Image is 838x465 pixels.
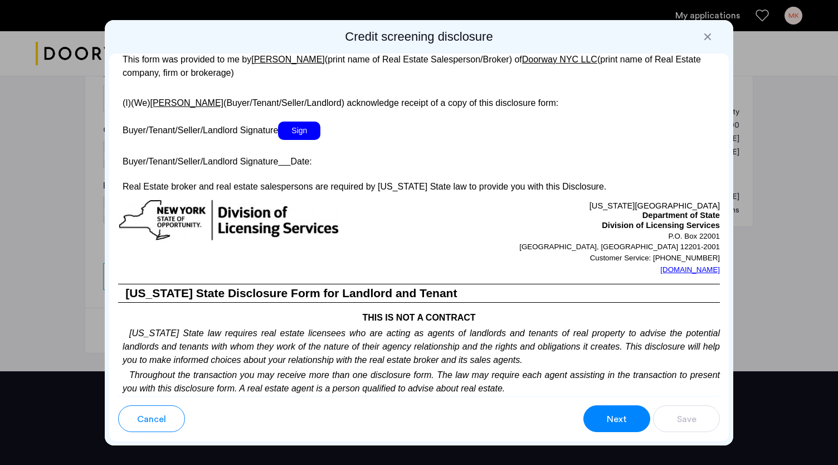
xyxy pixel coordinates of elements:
p: This form was provided to me by (print name of Real Estate Salesperson/Broker) of (print name of ... [118,53,720,80]
p: [US_STATE] State law requires real estate licensees who are acting as agents of landlords and ten... [118,324,720,367]
button: button [653,405,720,432]
p: (I)(We) (Buyer/Tenant/Seller/Landlord) acknowledge receipt of a copy of this disclosure form: [118,91,720,110]
p: Buyer/Tenant/Seller/Landlord Signature Date: [118,152,720,168]
h3: [US_STATE] State Disclosure Form for Landlord and Tenant [118,284,720,303]
p: Department of State [419,211,720,221]
a: [DOMAIN_NAME] [660,264,720,275]
p: [US_STATE][GEOGRAPHIC_DATA] [419,199,720,211]
span: Buyer/Tenant/Seller/Landlord Signature [123,125,278,135]
u: [PERSON_NAME] [150,98,223,108]
h4: THIS IS NOT A CONTRACT [118,303,720,324]
p: P.O. Box 22001 [419,231,720,242]
p: Real Estate broker and real estate salespersons are required by [US_STATE] State law to provide y... [118,180,720,193]
span: Save [677,413,696,426]
p: Customer Service: [PHONE_NUMBER] [419,253,720,264]
span: Sign [278,122,320,140]
u: [PERSON_NAME] [251,55,325,64]
span: Cancel [137,413,166,426]
u: Doorway NYC LLC [522,55,597,64]
button: button [583,405,650,432]
p: [GEOGRAPHIC_DATA], [GEOGRAPHIC_DATA] 12201-2001 [419,241,720,253]
p: Division of Licensing Services [419,221,720,231]
span: Next [607,413,627,426]
img: new-york-logo.png [118,199,340,242]
p: Throughout the transaction you may receive more than one disclosure form. The law may require eac... [118,367,720,395]
h2: Credit screening disclosure [109,29,729,45]
button: button [118,405,185,432]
